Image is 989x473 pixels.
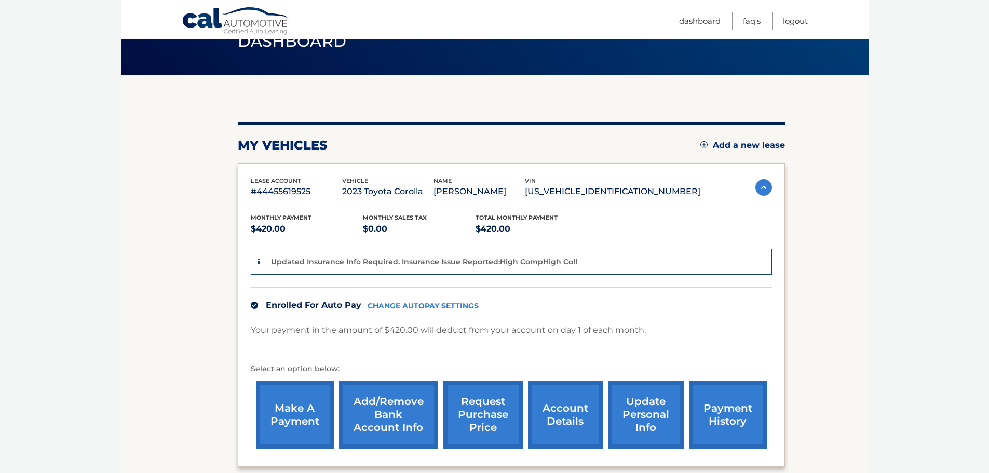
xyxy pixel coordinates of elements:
a: Add a new lease [700,140,785,151]
p: [US_VEHICLE_IDENTIFICATION_NUMBER] [525,184,700,199]
h2: my vehicles [238,138,328,153]
p: #44455619525 [251,184,342,199]
span: Monthly Payment [251,214,311,221]
a: update personal info [608,381,684,449]
p: 2023 Toyota Corolla [342,184,433,199]
span: Total Monthly Payment [476,214,558,221]
a: FAQ's [743,12,761,30]
p: $420.00 [251,222,363,236]
img: add.svg [700,141,708,148]
span: Enrolled For Auto Pay [266,300,361,310]
p: [PERSON_NAME] [433,184,525,199]
p: $420.00 [476,222,588,236]
a: CHANGE AUTOPAY SETTINGS [368,302,479,310]
p: $0.00 [363,222,476,236]
p: Select an option below: [251,363,772,375]
img: accordion-active.svg [755,179,772,196]
a: Add/Remove bank account info [339,381,438,449]
span: vin [525,177,536,184]
p: Your payment in the amount of $420.00 will deduct from your account on day 1 of each month. [251,323,646,337]
a: request purchase price [443,381,523,449]
img: check.svg [251,302,258,309]
p: Updated Insurance Info Required. Insurance Issue Reported:High CompHigh Coll [271,257,577,266]
a: Logout [783,12,808,30]
span: name [433,177,452,184]
span: lease account [251,177,301,184]
a: Dashboard [679,12,721,30]
span: vehicle [342,177,368,184]
a: payment history [689,381,767,449]
a: account details [528,381,603,449]
a: make a payment [256,381,334,449]
span: Dashboard [238,32,347,51]
a: Cal Automotive [182,7,291,37]
span: Monthly sales Tax [363,214,427,221]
